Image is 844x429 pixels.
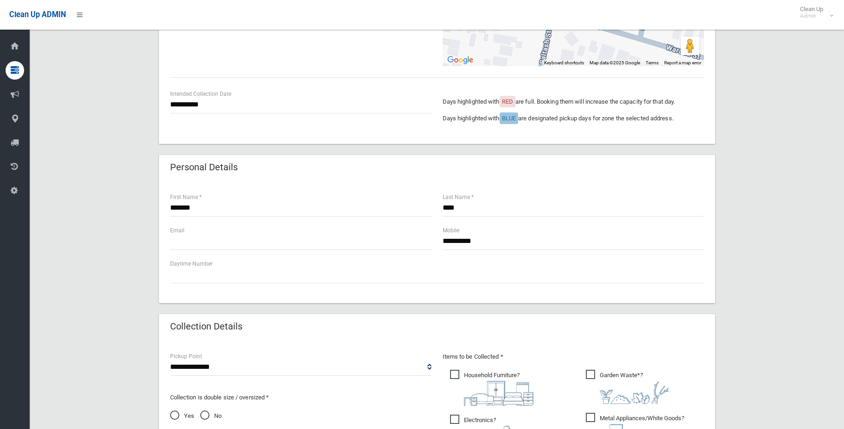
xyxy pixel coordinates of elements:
[502,115,516,122] span: BLUE
[681,37,699,55] button: Drag Pegman onto the map to open Street View
[544,60,584,66] button: Keyboard shortcuts
[450,370,533,406] span: Household Furniture
[443,113,704,124] p: Days highlighted with are designated pickup days for zone the selected address.
[170,410,194,422] span: Yes
[464,372,533,406] i: ?
[443,351,704,362] p: Items to be Collected *
[9,10,66,19] span: Clean Up ADMIN
[795,6,832,19] span: Clean Up
[445,54,476,66] a: Open this area in Google Maps (opens a new window)
[664,60,701,65] a: Report a map error
[590,60,640,65] span: Map data ©2025 Google
[800,12,823,19] small: Admin
[159,158,249,176] header: Personal Details
[646,60,659,65] a: Terms (opens in new tab)
[445,54,476,66] img: Google
[600,381,669,404] img: 4fd8a5c772b2c999c83690221e5242e0.png
[600,372,669,404] i: ?
[159,317,254,336] header: Collection Details
[586,370,669,404] span: Garden Waste*
[502,98,513,105] span: RED
[464,381,533,406] img: aa9efdbe659d29b613fca23ba79d85cb.png
[200,410,222,422] span: No
[170,392,432,403] p: Collection is double size / oversized *
[443,96,704,107] p: Days highlighted with are full. Booking them will increase the capacity for that day.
